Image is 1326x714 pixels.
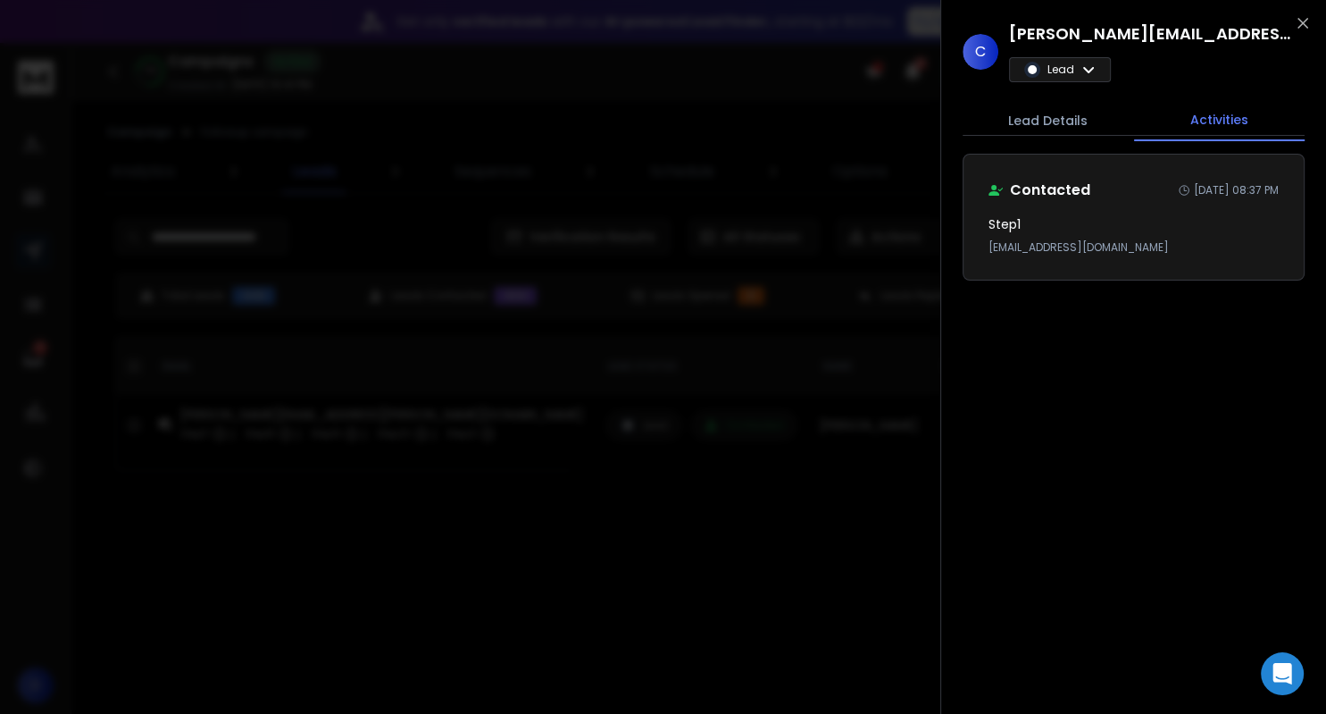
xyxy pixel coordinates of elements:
[988,180,1090,201] div: Contacted
[963,101,1134,140] button: Lead Details
[1047,63,1074,77] p: Lead
[1261,652,1304,695] div: Open Intercom Messenger
[988,240,1279,255] p: [EMAIL_ADDRESS][DOMAIN_NAME]
[1009,21,1295,46] h1: [PERSON_NAME][EMAIL_ADDRESS][PERSON_NAME][DOMAIN_NAME]
[963,34,998,70] span: C
[1194,183,1279,197] p: [DATE] 08:37 PM
[1134,100,1305,141] button: Activities
[988,215,1021,233] h3: Step 1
